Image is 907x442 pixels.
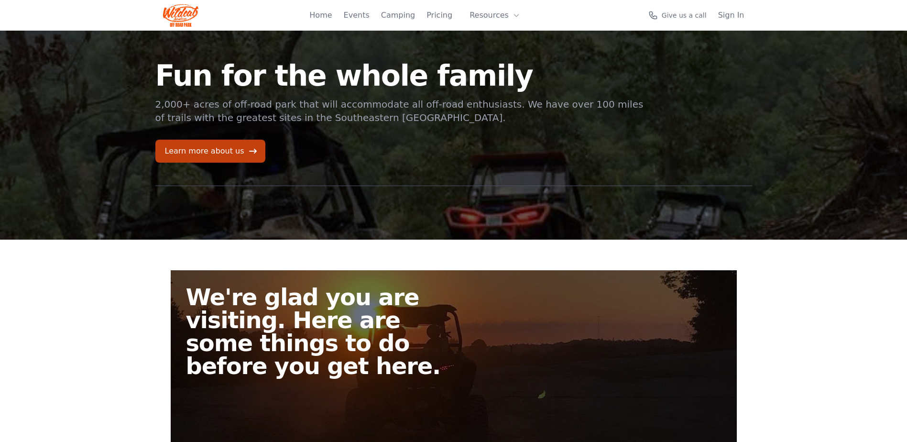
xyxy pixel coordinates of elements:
[155,140,265,163] a: Learn more about us
[163,4,199,27] img: Wildcat Logo
[662,11,707,20] span: Give us a call
[344,10,370,21] a: Events
[426,10,452,21] a: Pricing
[381,10,415,21] a: Camping
[648,11,707,20] a: Give us a call
[309,10,332,21] a: Home
[155,98,645,124] p: 2,000+ acres of off-road park that will accommodate all off-road enthusiasts. We have over 100 mi...
[464,6,526,25] button: Resources
[155,61,645,90] h1: Fun for the whole family
[718,10,744,21] a: Sign In
[186,286,461,377] h2: We're glad you are visiting. Here are some things to do before you get here.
